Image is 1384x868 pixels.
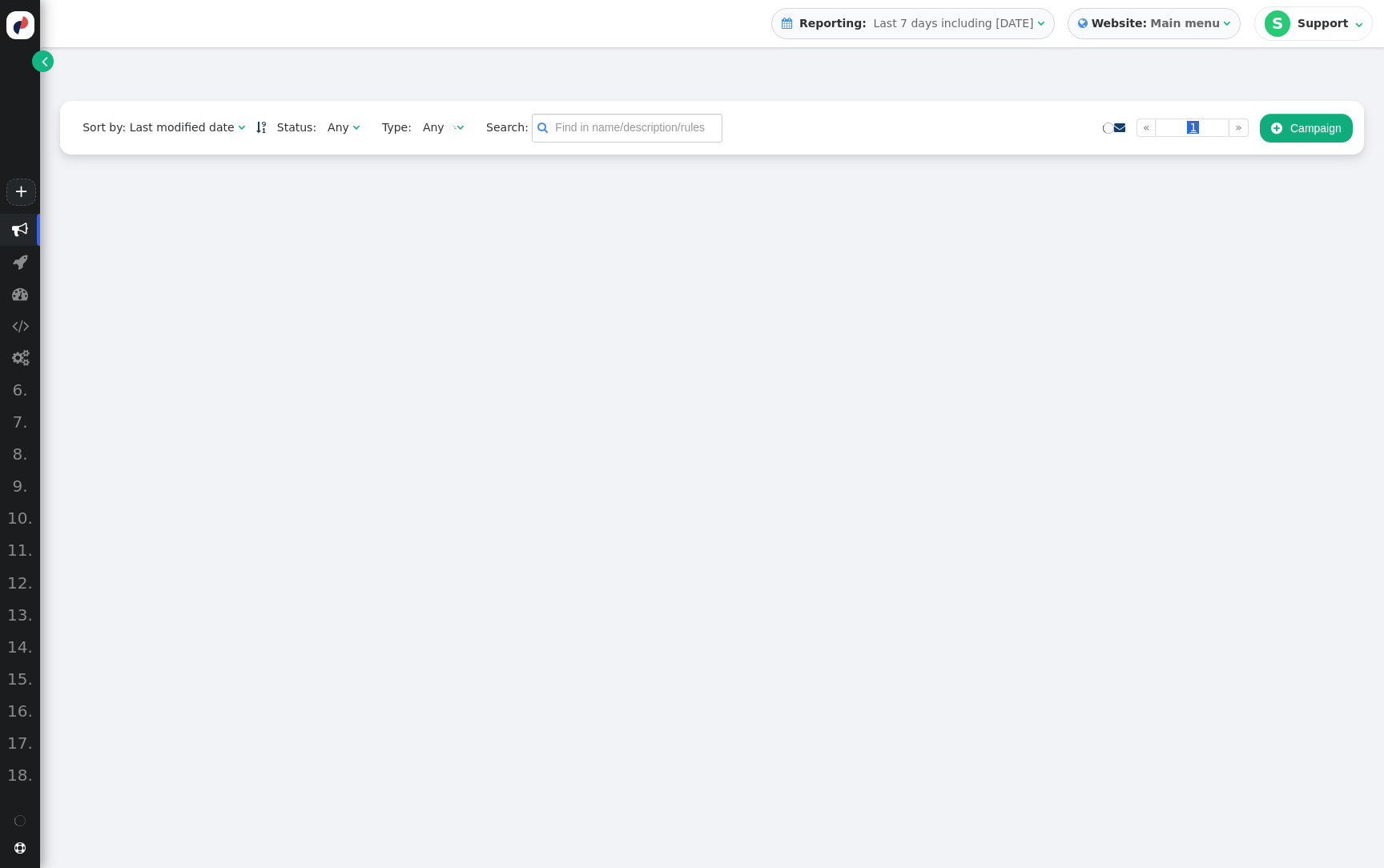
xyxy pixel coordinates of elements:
input: Find in name/description/rules [532,114,722,143]
span:  [12,318,29,334]
span:  [1078,15,1088,32]
b: Main menu [1150,17,1220,30]
div: Any [423,119,445,136]
span:  [12,222,28,238]
span:  [782,18,792,29]
span: Sorted in descending order [256,122,266,133]
a: » [1229,119,1249,137]
a:  [256,121,266,134]
a:  [1114,121,1125,134]
span:  [13,254,28,270]
b: Reporting: [796,17,870,30]
a:  [32,50,54,72]
span:  [12,286,28,302]
span:  [1114,122,1125,133]
b: Website: [1088,15,1150,32]
span: Last 7 days including [DATE] [873,17,1033,30]
span:  [14,842,26,854]
div: S [1265,10,1290,36]
span:  [537,119,548,136]
span:  [1037,18,1044,29]
img: loading.gif [448,124,457,133]
span:  [12,350,29,366]
div: Sort by: Last modified date [82,119,234,136]
span:  [1271,122,1282,135]
span:  [457,122,464,133]
span:  [238,122,245,133]
span:  [42,53,48,70]
img: logo-icon.svg [6,11,34,39]
span:  [1223,18,1230,29]
button: Campaign [1260,114,1353,143]
a: + [6,179,35,206]
span: 1 [1187,121,1199,134]
div: Any [328,119,349,136]
span: Search: [475,121,529,134]
span:  [352,122,360,133]
span: Status: [266,119,316,136]
div: Support [1297,17,1352,30]
a: « [1137,119,1157,137]
span:  [1355,19,1362,30]
span: Type: [371,119,412,136]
